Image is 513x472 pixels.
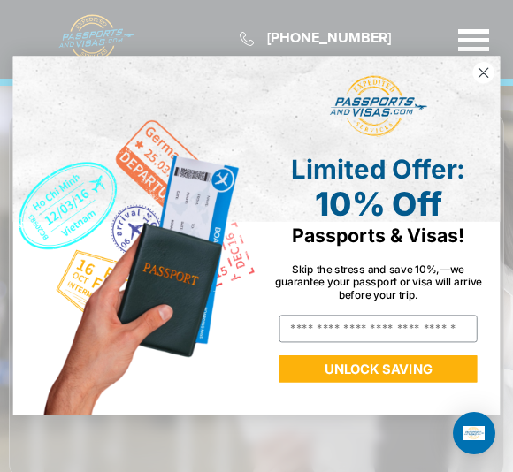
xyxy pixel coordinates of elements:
[292,225,464,247] span: Passports & Visas!
[279,356,478,384] button: UNLOCK SAVING
[13,57,256,415] img: de9cda0d-0715-46ca-9a25-073762a91ba7.png
[315,185,442,224] span: 10% Off
[472,62,495,85] button: Close dialog
[330,76,427,137] img: passports and visas
[291,153,465,185] span: Limited Offer:
[453,412,495,454] div: Open Intercom Messenger
[275,263,482,301] span: Skip the stress and save 10%,—we guarantee your passport or visa will arrive before your trip.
